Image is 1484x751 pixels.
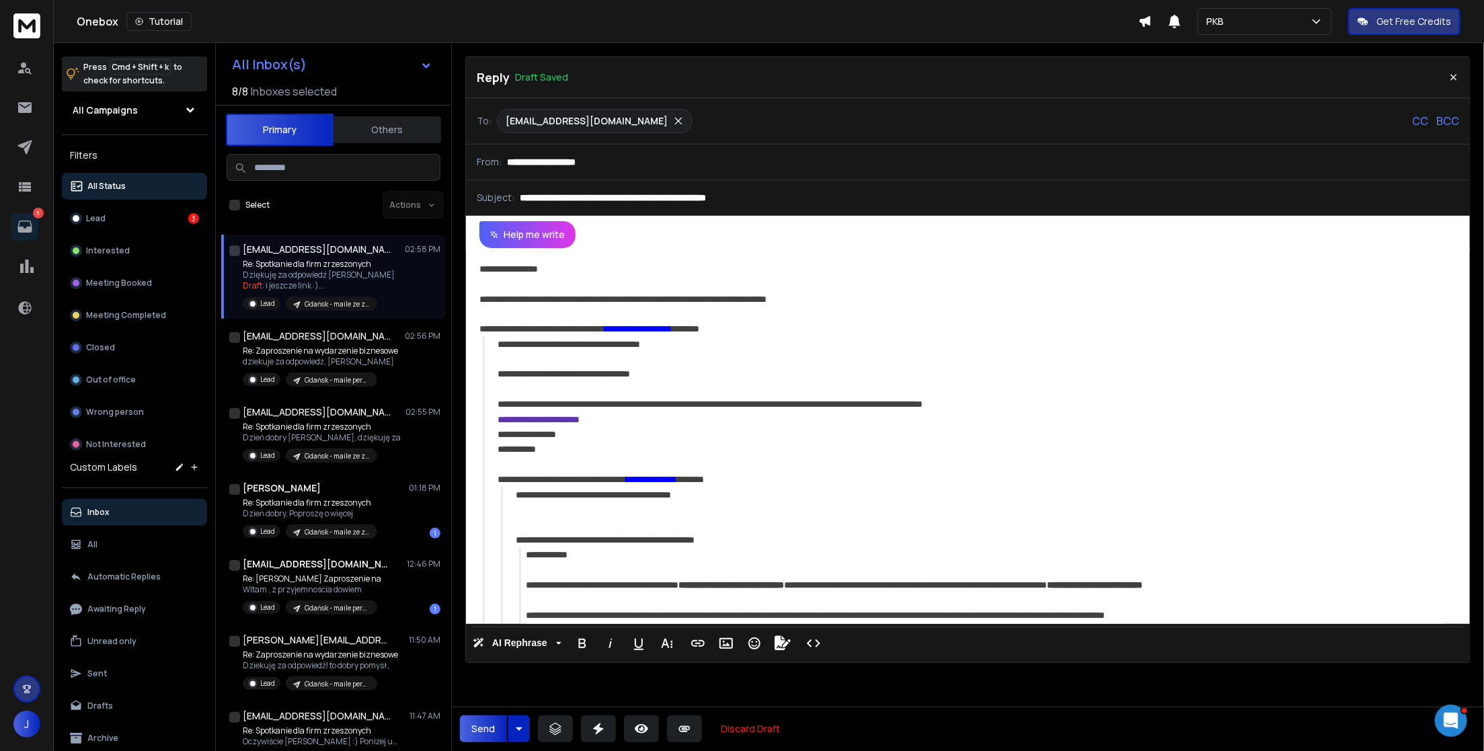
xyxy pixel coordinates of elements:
p: To: [477,114,492,128]
p: Re: Spotkanie dla firm zrzeszonych [243,422,401,432]
span: i jeszcze link :) ... [266,280,325,291]
h1: [EMAIL_ADDRESS][DOMAIN_NAME] [243,405,391,419]
button: All Inbox(s) [221,51,443,78]
iframe: Intercom live chat [1435,705,1467,737]
h1: [PERSON_NAME][EMAIL_ADDRESS][DOMAIN_NAME] [243,633,391,647]
p: Interested [86,245,130,256]
p: Automatic Replies [87,571,161,582]
p: Archive [87,733,118,744]
p: 3 [33,208,44,219]
button: Wrong person [62,399,207,426]
button: Signature [770,630,795,657]
button: Help me write [479,221,576,248]
button: Automatic Replies [62,563,207,590]
p: PKB [1206,15,1229,28]
p: Press to check for shortcuts. [83,61,182,87]
p: Re: Spotkanie dla firm zrzeszonych [243,259,395,270]
p: Inbox [87,507,110,518]
p: Dzień dobry, Poproszę o więcej [243,508,377,519]
div: 3 [188,213,199,224]
p: Get Free Credits [1376,15,1451,28]
p: Closed [86,342,115,353]
p: Awaiting Reply [87,604,146,615]
div: 1 [430,604,440,615]
p: Lead [260,299,275,309]
p: Lead [260,526,275,537]
h1: [EMAIL_ADDRESS][DOMAIN_NAME] [243,243,391,256]
p: 02:56 PM [405,331,440,342]
button: Italic (⌘I) [598,630,623,657]
a: 3 [11,213,38,240]
p: dziekuje za odpowiedź, [PERSON_NAME] [243,356,398,367]
button: Unread only [62,628,207,655]
p: Gdańsk - maile personalne ownerzy [305,375,369,385]
p: All Status [87,181,126,192]
div: Onebox [77,12,1138,31]
span: Cmd + Shift + k [110,59,171,75]
p: Draft Saved [515,71,568,84]
button: All Status [62,173,207,200]
p: Lead [260,374,275,385]
p: Not Interested [86,439,146,450]
p: Dzień dobry [PERSON_NAME], dziękuję za [243,432,401,443]
p: 01:18 PM [409,483,440,493]
button: J [13,711,40,738]
button: Out of office [62,366,207,393]
button: Inbox [62,499,207,526]
button: Emoticons [742,630,767,657]
p: BCC [1436,113,1459,129]
button: Primary [226,114,334,146]
button: Others [334,115,441,145]
button: Bold (⌘B) [570,630,595,657]
p: Meeting Booked [86,278,152,288]
h1: [EMAIL_ADDRESS][DOMAIN_NAME] [243,557,391,571]
p: Sent [87,668,107,679]
p: Wrong person [86,407,144,418]
h3: Inboxes selected [251,83,337,100]
button: All Campaigns [62,97,207,124]
h1: All Inbox(s) [232,58,307,71]
label: Select [245,200,270,210]
button: Insert Image (⌘P) [713,630,739,657]
button: Get Free Credits [1348,8,1460,35]
p: All [87,539,97,550]
p: 11:47 AM [409,711,440,721]
p: Gdańsk - maile ze zwiazku pracodawcow [305,451,369,461]
p: Gdańsk - maile personalne ownerzy [305,603,369,613]
button: Code View [801,630,826,657]
p: Out of office [86,374,136,385]
p: Re: Zaproszenie na wydarzenie biznesowe [243,649,398,660]
p: [EMAIL_ADDRESS][DOMAIN_NAME] [506,114,668,128]
p: Gdańsk - maile personalne ownerzy [305,679,369,689]
p: Re: Spotkanie dla firm zrzeszonych [243,498,377,508]
button: Sent [62,660,207,687]
h3: Filters [62,146,207,165]
p: Lead [86,213,106,224]
button: AI Rephrase [470,630,564,657]
button: Interested [62,237,207,264]
button: Lead3 [62,205,207,232]
button: Meeting Completed [62,302,207,329]
h1: All Campaigns [73,104,138,117]
div: 1 [430,528,440,539]
p: Reply [477,68,510,87]
p: Lead [260,602,275,612]
p: Meeting Completed [86,310,166,321]
button: Discard Draft [710,715,791,742]
p: From: [477,155,502,169]
span: Draft: [243,280,264,291]
button: Tutorial [126,12,192,31]
p: 11:50 AM [409,635,440,645]
p: Re: [PERSON_NAME] Zaproszenie na [243,574,381,584]
button: Not Interested [62,431,207,458]
p: Gdańsk - maile ze zwiazku pracodawcow [305,527,369,537]
p: Oczywiście [PERSON_NAME] :) Poniżej umieszczam [243,736,404,747]
button: Awaiting Reply [62,596,207,623]
p: 12:46 PM [407,559,440,569]
p: Witam , z przyjemnoscia dowiem [243,584,381,595]
p: Subject: [477,191,514,204]
h1: [PERSON_NAME] [243,481,321,495]
button: Send [460,715,507,742]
